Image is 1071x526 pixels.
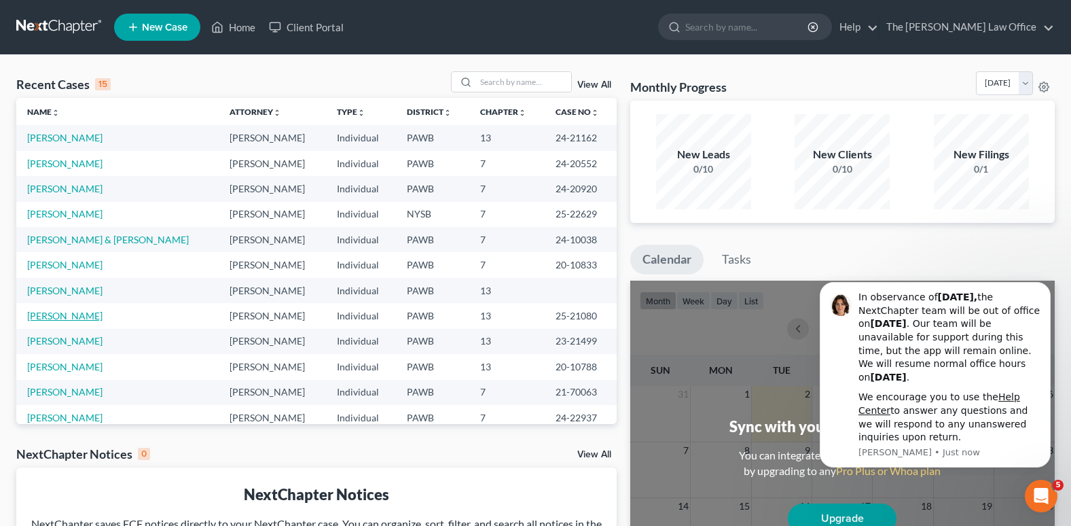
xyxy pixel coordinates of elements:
[27,234,189,245] a: [PERSON_NAME] & [PERSON_NAME]
[396,252,469,277] td: PAWB
[16,76,111,92] div: Recent Cases
[396,227,469,252] td: PAWB
[934,147,1029,162] div: New Filings
[337,107,365,117] a: Typeunfold_more
[138,448,150,460] div: 0
[326,278,397,303] td: Individual
[934,162,1029,176] div: 0/1
[326,151,397,176] td: Individual
[407,107,452,117] a: Districtunfold_more
[219,202,326,227] td: [PERSON_NAME]
[469,405,544,430] td: 7
[545,329,617,354] td: 23-21499
[219,329,326,354] td: [PERSON_NAME]
[326,125,397,150] td: Individual
[27,310,103,321] a: [PERSON_NAME]
[396,176,469,201] td: PAWB
[357,109,365,117] i: unfold_more
[396,303,469,328] td: PAWB
[833,15,878,39] a: Help
[326,303,397,328] td: Individual
[879,15,1054,39] a: The [PERSON_NAME] Law Office
[27,132,103,143] a: [PERSON_NAME]
[326,227,397,252] td: Individual
[95,78,111,90] div: 15
[545,405,617,430] td: 24-22937
[1025,480,1057,512] iframe: Intercom live chat
[656,162,751,176] div: 0/10
[545,151,617,176] td: 24-20552
[142,22,187,33] span: New Case
[469,151,544,176] td: 7
[27,484,606,505] div: NextChapter Notices
[326,329,397,354] td: Individual
[27,208,103,220] a: [PERSON_NAME]
[396,354,469,379] td: PAWB
[836,464,941,477] a: Pro Plus or Whoa plan
[396,202,469,227] td: NYSB
[518,109,526,117] i: unfold_more
[326,176,397,201] td: Individual
[469,303,544,328] td: 13
[545,303,617,328] td: 25-21080
[396,329,469,354] td: PAWB
[27,412,103,423] a: [PERSON_NAME]
[27,361,103,372] a: [PERSON_NAME]
[469,329,544,354] td: 13
[476,72,571,92] input: Search by name...
[27,285,103,296] a: [PERSON_NAME]
[326,380,397,405] td: Individual
[219,125,326,150] td: [PERSON_NAME]
[799,270,1071,476] iframe: Intercom notifications message
[577,450,611,459] a: View All
[230,107,281,117] a: Attorneyunfold_more
[204,15,262,39] a: Home
[469,202,544,227] td: 7
[396,151,469,176] td: PAWB
[219,354,326,379] td: [PERSON_NAME]
[545,202,617,227] td: 25-22629
[219,405,326,430] td: [PERSON_NAME]
[656,147,751,162] div: New Leads
[219,303,326,328] td: [PERSON_NAME]
[219,278,326,303] td: [PERSON_NAME]
[556,107,599,117] a: Case Nounfold_more
[326,405,397,430] td: Individual
[630,79,727,95] h3: Monthly Progress
[733,448,951,479] div: You can integrate with Google, Outlook, iCal by upgrading to any
[469,125,544,150] td: 13
[469,278,544,303] td: 13
[443,109,452,117] i: unfold_more
[219,252,326,277] td: [PERSON_NAME]
[469,252,544,277] td: 7
[27,259,103,270] a: [PERSON_NAME]
[469,380,544,405] td: 7
[480,107,526,117] a: Chapterunfold_more
[27,386,103,398] a: [PERSON_NAME]
[795,147,890,162] div: New Clients
[326,252,397,277] td: Individual
[729,416,956,437] div: Sync with your personal calendar
[577,80,611,90] a: View All
[591,109,599,117] i: unfold_more
[396,278,469,303] td: PAWB
[545,252,617,277] td: 20-10833
[326,354,397,379] td: Individual
[469,354,544,379] td: 13
[545,380,617,405] td: 21-70063
[219,151,326,176] td: [PERSON_NAME]
[469,176,544,201] td: 7
[16,446,150,462] div: NextChapter Notices
[630,245,704,275] a: Calendar
[1053,480,1064,491] span: 5
[326,202,397,227] td: Individual
[545,227,617,252] td: 24-10038
[27,335,103,347] a: [PERSON_NAME]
